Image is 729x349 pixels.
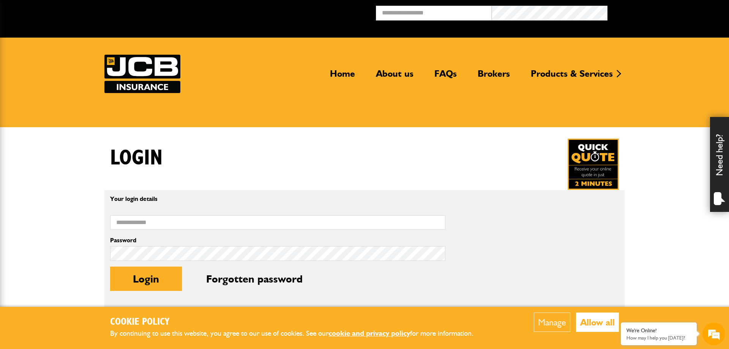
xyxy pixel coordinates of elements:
[324,68,361,85] a: Home
[472,68,516,85] a: Brokers
[429,68,462,85] a: FAQs
[110,237,445,243] label: Password
[104,55,180,93] a: JCB Insurance Services
[710,117,729,212] div: Need help?
[568,139,619,190] img: Quick Quote
[568,139,619,190] a: Get your insurance quote in just 2-minutes
[370,68,419,85] a: About us
[110,196,445,202] p: Your login details
[626,335,691,341] p: How may I help you today?
[110,316,486,328] h2: Cookie Policy
[328,329,410,338] a: cookie and privacy policy
[576,313,619,332] button: Allow all
[110,145,163,171] h1: Login
[534,313,570,332] button: Manage
[626,327,691,334] div: We're Online!
[110,267,182,291] button: Login
[104,55,180,93] img: JCB Insurance Services logo
[110,328,486,340] p: By continuing to use this website, you agree to our use of cookies. See our for more information.
[525,68,619,85] a: Products & Services
[607,6,723,17] button: Broker Login
[183,267,325,291] button: Forgotten password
